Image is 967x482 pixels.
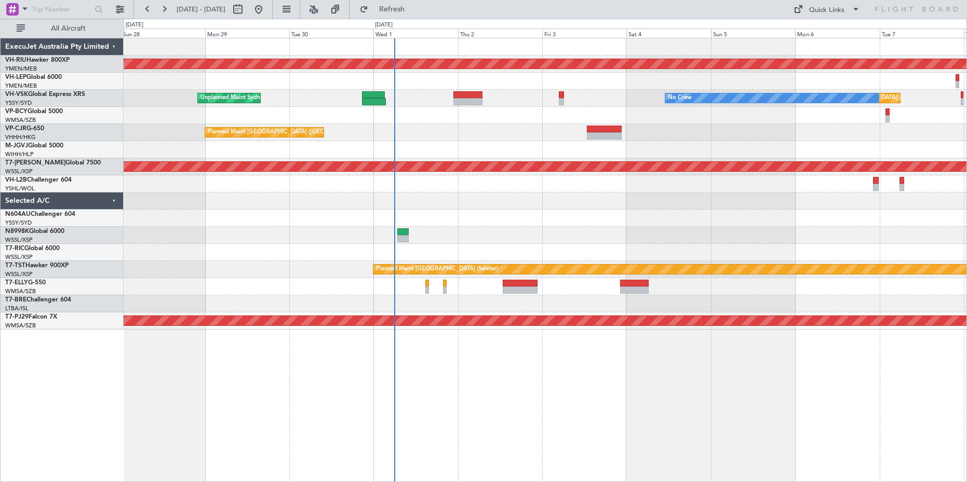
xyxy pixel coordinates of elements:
[5,211,31,217] span: N604AU
[5,185,35,192] a: YSHL/WOL
[5,57,70,63] a: VH-RIUHawker 800XP
[5,126,44,132] a: VP-CJRG-650
[208,125,381,140] div: Planned Maint [GEOGRAPHIC_DATA] ([GEOGRAPHIC_DATA] Intl)
[5,253,33,261] a: WSSL/XSP
[5,108,28,115] span: VP-BCY
[5,57,26,63] span: VH-RIU
[5,116,36,124] a: WMSA/SZB
[200,90,328,106] div: Unplanned Maint Sydney ([PERSON_NAME] Intl)
[5,228,64,235] a: N8998KGlobal 6000
[126,21,143,30] div: [DATE]
[5,228,29,235] span: N8998K
[668,90,692,106] div: No Crew
[177,5,225,14] span: [DATE] - [DATE]
[5,280,46,286] a: T7-ELLYG-550
[5,99,32,107] a: YSSY/SYD
[120,29,205,38] div: Sun 28
[376,261,498,277] div: Planned Maint [GEOGRAPHIC_DATA] (Seletar)
[5,236,33,244] a: WSSL/XSP
[5,160,65,166] span: T7-[PERSON_NAME]
[5,263,25,269] span: T7-TST
[5,65,37,73] a: YMEN/MEB
[5,297,26,303] span: T7-BRE
[5,177,27,183] span: VH-L2B
[5,108,63,115] a: VP-BCYGlobal 5000
[375,21,393,30] div: [DATE]
[5,263,69,269] a: T7-TSTHawker 900XP
[5,82,37,90] a: YMEN/MEB
[373,29,458,38] div: Wed 1
[5,74,62,80] a: VH-LEPGlobal 6000
[5,143,28,149] span: M-JGVJ
[5,245,24,252] span: T7-RIC
[5,297,71,303] a: T7-BREChallenger 604
[5,211,75,217] a: N604AUChallenger 604
[5,280,28,286] span: T7-ELLY
[542,29,626,38] div: Fri 3
[788,1,865,18] button: Quick Links
[5,126,26,132] span: VP-CJR
[289,29,373,38] div: Tue 30
[5,322,36,329] a: WMSA/SZB
[5,160,101,166] a: T7-[PERSON_NAME]Global 7500
[5,91,85,98] a: VH-VSKGlobal Express XRS
[11,20,113,37] button: All Aircraft
[458,29,542,38] div: Thu 2
[32,2,91,17] input: Trip Number
[5,133,36,141] a: VHHH/HKG
[5,314,29,320] span: T7-PJ29
[5,91,28,98] span: VH-VSK
[370,6,414,13] span: Refresh
[5,270,33,278] a: WSSL/XSP
[880,29,964,38] div: Tue 7
[795,29,879,38] div: Mon 6
[5,287,36,295] a: WMSA/SZB
[5,219,32,227] a: YSSY/SYD
[809,5,844,16] div: Quick Links
[5,150,34,158] a: WIHH/HLP
[5,177,72,183] a: VH-L2BChallenger 604
[5,143,63,149] a: M-JGVJGlobal 5000
[626,29,710,38] div: Sat 4
[205,29,289,38] div: Mon 29
[5,74,26,80] span: VH-LEP
[711,29,795,38] div: Sun 5
[5,168,33,175] a: WSSL/XSP
[5,314,57,320] a: T7-PJ29Falcon 7X
[355,1,417,18] button: Refresh
[27,25,110,32] span: All Aircraft
[5,305,29,312] a: LTBA/ISL
[5,245,60,252] a: T7-RICGlobal 6000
